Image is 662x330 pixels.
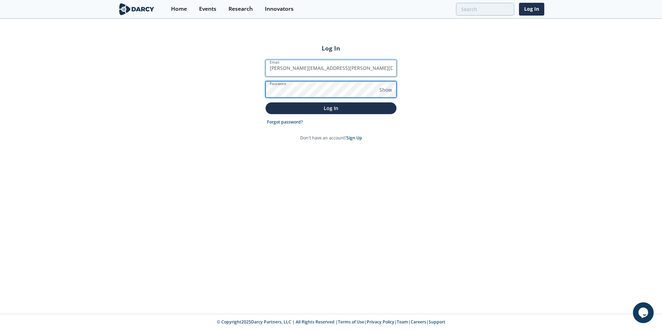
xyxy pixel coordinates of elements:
label: Password [270,81,286,86]
div: Innovators [265,6,294,12]
p: Log In [270,104,392,112]
h2: Log In [266,44,396,53]
a: Terms of Use [338,319,364,325]
div: Events [199,6,216,12]
label: Email [270,59,279,65]
iframe: chat widget [633,302,655,323]
p: Don't have an account? [300,135,362,141]
input: Advanced Search [456,3,514,16]
div: Research [229,6,253,12]
p: © Copyright 2025 Darcy Partners, LLC | All Rights Reserved | | | | | [75,319,587,325]
div: Home [171,6,187,12]
a: Privacy Policy [367,319,394,325]
img: logo-wide.svg [118,3,155,15]
a: Support [429,319,445,325]
button: Log In [266,102,396,114]
a: Sign Up [347,135,362,141]
a: Team [397,319,408,325]
a: Log In [519,3,544,16]
a: Careers [411,319,426,325]
a: Forgot password? [267,119,303,125]
span: Show [379,86,392,93]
